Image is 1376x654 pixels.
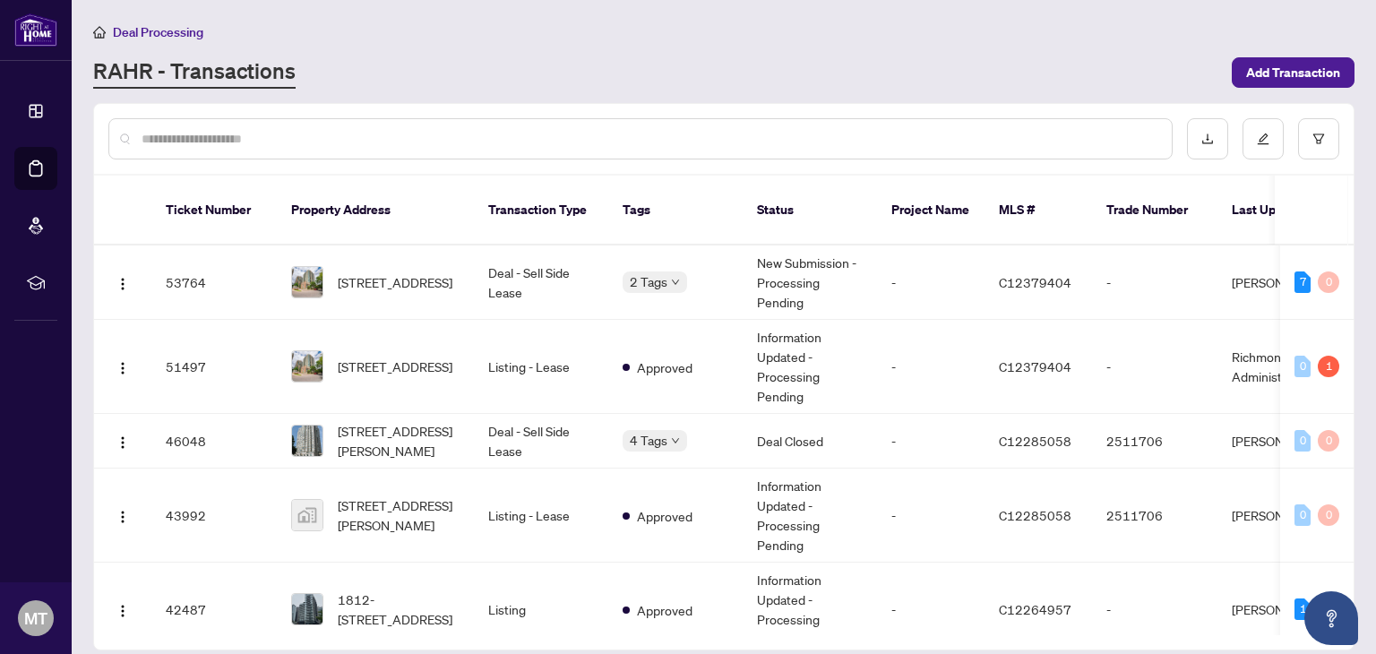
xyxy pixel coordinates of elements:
span: C12285058 [999,507,1071,523]
td: - [1092,245,1217,320]
span: C12379404 [999,274,1071,290]
span: edit [1257,133,1269,145]
img: thumbnail-img [292,594,322,624]
div: 0 [1318,430,1339,452]
span: [STREET_ADDRESS][PERSON_NAME] [338,495,460,535]
th: Tags [608,176,743,245]
td: Information Updated - Processing Pending [743,320,877,414]
span: download [1201,133,1214,145]
td: Deal Closed [743,414,877,469]
button: download [1187,118,1228,159]
span: Deal Processing [113,24,203,40]
button: Logo [108,426,137,455]
span: Add Transaction [1246,58,1340,87]
img: thumbnail-img [292,267,322,297]
th: Property Address [277,176,474,245]
td: 43992 [151,469,277,563]
td: 2511706 [1092,414,1217,469]
span: C12285058 [999,433,1071,449]
div: 7 [1294,271,1311,293]
span: 2 Tags [630,271,667,292]
td: 46048 [151,414,277,469]
th: Last Updated By [1217,176,1352,245]
img: Logo [116,277,130,291]
span: [STREET_ADDRESS] [338,357,452,376]
img: Logo [116,510,130,524]
span: filter [1312,133,1325,145]
span: down [671,436,680,445]
div: 0 [1294,504,1311,526]
td: 2511706 [1092,469,1217,563]
button: Logo [108,268,137,297]
td: [PERSON_NAME] [1217,414,1352,469]
span: Approved [637,506,692,526]
button: Logo [108,352,137,381]
div: 0 [1318,504,1339,526]
button: Logo [108,501,137,529]
td: 51497 [151,320,277,414]
div: 1 [1318,356,1339,377]
span: down [671,278,680,287]
span: Approved [637,600,692,620]
button: edit [1243,118,1284,159]
td: 53764 [151,245,277,320]
div: 1 [1294,598,1311,620]
td: Deal - Sell Side Lease [474,414,608,469]
td: Listing - Lease [474,320,608,414]
td: - [877,469,985,563]
td: [PERSON_NAME] [1217,245,1352,320]
button: Add Transaction [1232,57,1354,88]
div: 0 [1294,356,1311,377]
span: 4 Tags [630,430,667,451]
td: Listing - Lease [474,469,608,563]
span: Approved [637,357,692,377]
td: New Submission - Processing Pending [743,245,877,320]
th: Trade Number [1092,176,1217,245]
img: Logo [116,361,130,375]
td: - [877,245,985,320]
span: C12264957 [999,601,1071,617]
button: Open asap [1304,591,1358,645]
td: - [877,320,985,414]
th: Project Name [877,176,985,245]
a: RAHR - Transactions [93,56,296,89]
td: - [877,414,985,469]
td: - [1092,320,1217,414]
td: [PERSON_NAME] [1217,469,1352,563]
span: home [93,26,106,39]
img: thumbnail-img [292,500,322,530]
img: thumbnail-img [292,351,322,382]
th: Ticket Number [151,176,277,245]
th: MLS # [985,176,1092,245]
div: 0 [1294,430,1311,452]
img: logo [14,13,57,47]
button: Logo [108,595,137,624]
button: filter [1298,118,1339,159]
span: [STREET_ADDRESS] [338,272,452,292]
span: [STREET_ADDRESS][PERSON_NAME] [338,421,460,460]
th: Status [743,176,877,245]
span: MT [24,606,47,631]
img: thumbnail-img [292,426,322,456]
span: C12379404 [999,358,1071,374]
div: 0 [1318,271,1339,293]
img: Logo [116,435,130,450]
td: Information Updated - Processing Pending [743,469,877,563]
td: Richmond Hill Administrator [1217,320,1352,414]
th: Transaction Type [474,176,608,245]
span: 1812-[STREET_ADDRESS] [338,589,460,629]
img: Logo [116,604,130,618]
td: Deal - Sell Side Lease [474,245,608,320]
